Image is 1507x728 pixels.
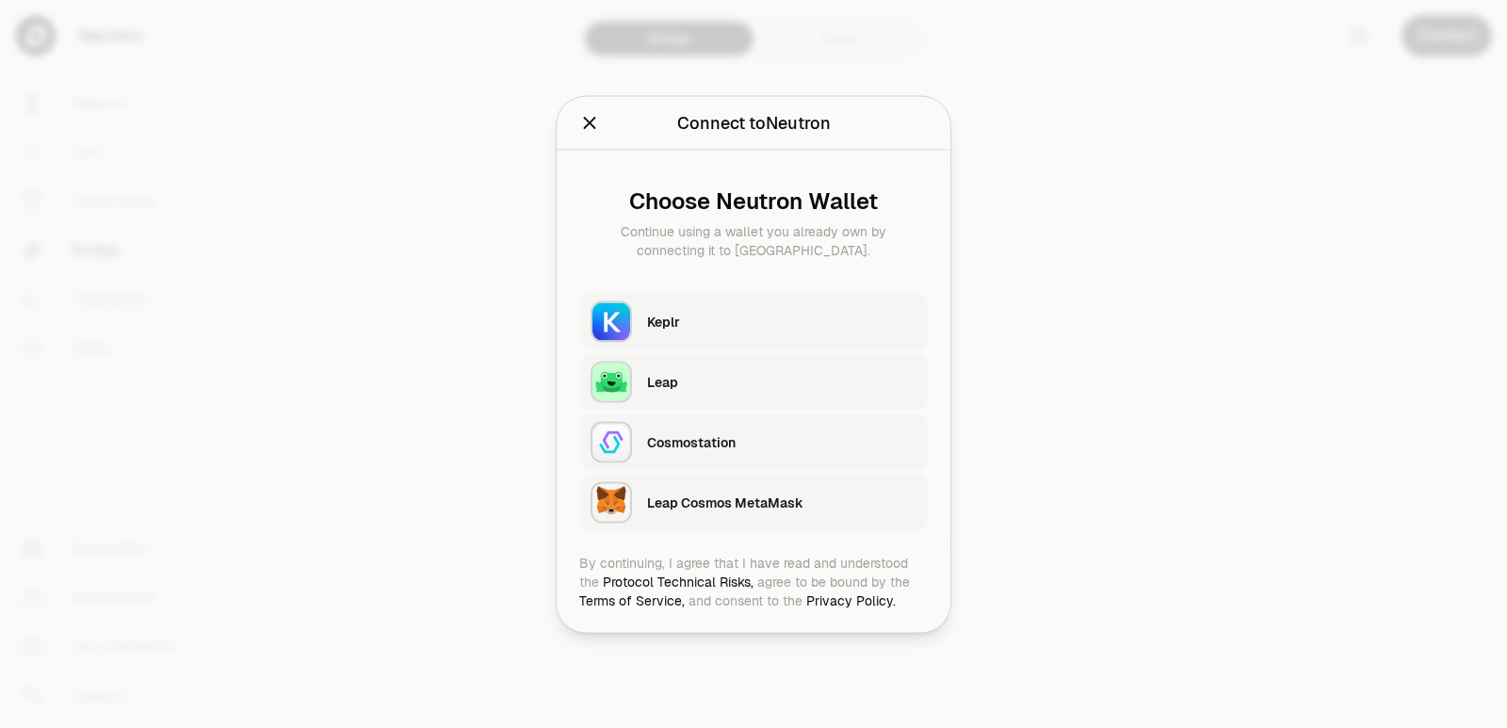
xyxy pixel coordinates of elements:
[647,432,916,451] div: Cosmostation
[579,353,928,410] button: LeapLeap
[806,591,896,608] a: Privacy Policy.
[579,293,928,349] button: KeplrKeplr
[594,221,913,259] div: Continue using a wallet you already own by connecting it to [GEOGRAPHIC_DATA].
[592,483,630,521] img: Leap Cosmos MetaMask
[592,302,630,340] img: Keplr
[592,423,630,461] img: Cosmostation
[594,187,913,214] div: Choose Neutron Wallet
[579,591,685,608] a: Terms of Service,
[647,312,916,331] div: Keplr
[647,372,916,391] div: Leap
[592,363,630,400] img: Leap
[579,413,928,470] button: CosmostationCosmostation
[603,573,753,590] a: Protocol Technical Risks,
[677,109,831,136] div: Connect to Neutron
[579,109,600,136] button: Close
[579,474,928,530] button: Leap Cosmos MetaMaskLeap Cosmos MetaMask
[647,493,916,511] div: Leap Cosmos MetaMask
[579,553,928,609] div: By continuing, I agree that I have read and understood the agree to be bound by the and consent t...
